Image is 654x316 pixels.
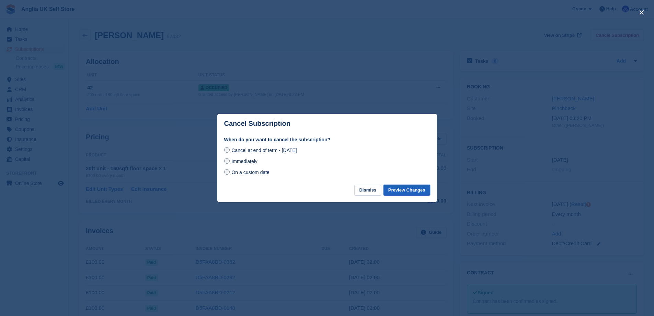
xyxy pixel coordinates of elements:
input: Cancel at end of term - [DATE] [224,147,230,153]
button: Dismiss [354,185,381,196]
span: Immediately [231,159,257,164]
span: On a custom date [231,170,269,175]
span: Cancel at end of term - [DATE] [231,148,297,153]
p: Cancel Subscription [224,120,290,128]
input: On a custom date [224,169,230,175]
button: close [636,7,647,18]
button: Preview Changes [383,185,430,196]
input: Immediately [224,158,230,164]
label: When do you want to cancel the subscription? [224,136,430,143]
